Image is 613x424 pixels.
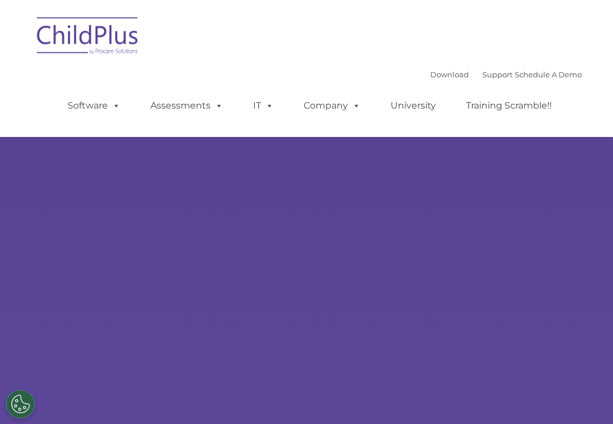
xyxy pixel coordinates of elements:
[455,94,563,117] a: Training Scramble!!
[242,94,285,117] a: IT
[31,9,145,66] img: ChildPlus by Procare Solutions
[6,390,35,418] button: Cookies Settings
[482,70,513,79] a: Support
[430,70,582,79] font: |
[292,94,372,117] a: Company
[139,94,234,117] a: Assessments
[379,94,447,117] a: University
[56,94,132,117] a: Software
[430,70,469,79] a: Download
[515,70,582,79] a: Schedule A Demo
